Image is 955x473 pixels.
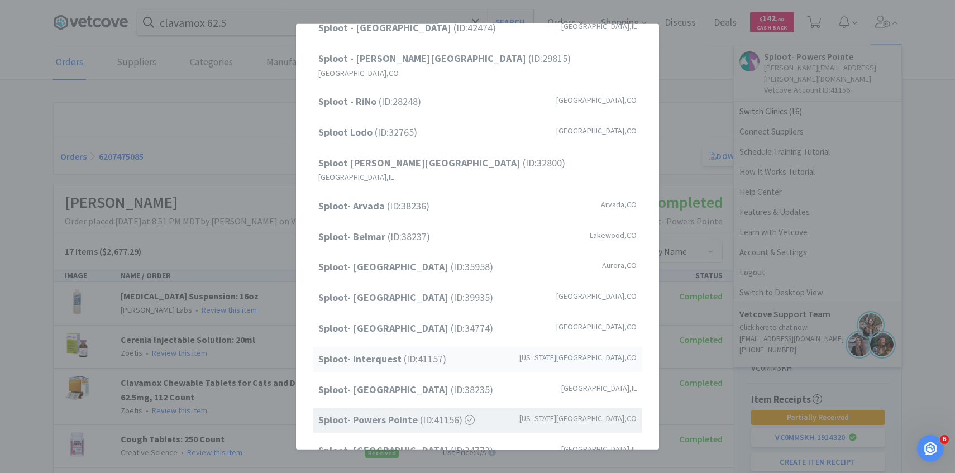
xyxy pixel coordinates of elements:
span: (ID: 35958 ) [318,259,493,275]
span: (ID: 32800 ) [318,155,565,171]
strong: Sploot- [GEOGRAPHIC_DATA] [318,260,451,273]
span: (ID: 34774 ) [318,321,493,337]
span: (ID: 39935 ) [318,290,493,306]
span: [US_STATE][GEOGRAPHIC_DATA] , CO [519,412,637,424]
span: [US_STATE][GEOGRAPHIC_DATA] , CO [519,351,637,364]
strong: Sploot- [GEOGRAPHIC_DATA] [318,322,451,335]
strong: Sploot - [PERSON_NAME][GEOGRAPHIC_DATA] [318,52,528,65]
strong: Sploot- Arvada [318,199,387,212]
strong: Sploot- [GEOGRAPHIC_DATA] [318,291,451,304]
span: Lakewood , CO [590,228,637,241]
span: [GEOGRAPHIC_DATA] , CO [318,67,399,79]
span: (ID: 38235 ) [318,381,493,398]
strong: Sploot [PERSON_NAME][GEOGRAPHIC_DATA] [318,156,523,169]
span: [GEOGRAPHIC_DATA] , IL [561,443,637,455]
span: (ID: 34773 ) [318,443,493,459]
span: [GEOGRAPHIC_DATA] , IL [318,171,394,183]
span: (ID: 38236 ) [318,198,429,214]
strong: Sploot- Powers Pointe [318,413,420,426]
span: (ID: 28248 ) [318,94,421,110]
span: [GEOGRAPHIC_DATA] , IL [561,381,637,394]
strong: Sploot- [GEOGRAPHIC_DATA] [318,383,451,395]
span: 6 [940,435,949,444]
span: (ID: 38237 ) [318,228,430,245]
span: [GEOGRAPHIC_DATA] , IL [561,20,637,32]
strong: Sploot- Interquest [318,352,404,365]
span: [GEOGRAPHIC_DATA] , CO [556,125,637,137]
strong: Sploot Lodo [318,126,375,138]
span: [GEOGRAPHIC_DATA] , CO [556,94,637,106]
span: (ID: 32765 ) [318,125,417,141]
span: (ID: 42474 ) [318,20,496,36]
span: (ID: 41156 ) [318,412,475,428]
span: Aurora , CO [602,259,637,271]
strong: Sploot - RiNo [318,95,379,108]
strong: Sploot- Belmar [318,230,388,242]
span: [GEOGRAPHIC_DATA] , CO [556,321,637,333]
span: (ID: 41157 ) [318,351,446,367]
span: [GEOGRAPHIC_DATA] , CO [556,290,637,302]
span: Arvada , CO [601,198,637,211]
strong: Sploot- [GEOGRAPHIC_DATA] [318,444,451,457]
strong: Sploot - [GEOGRAPHIC_DATA] [318,21,453,34]
iframe: Intercom live chat [917,435,944,462]
span: (ID: 29815 ) [318,51,571,67]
